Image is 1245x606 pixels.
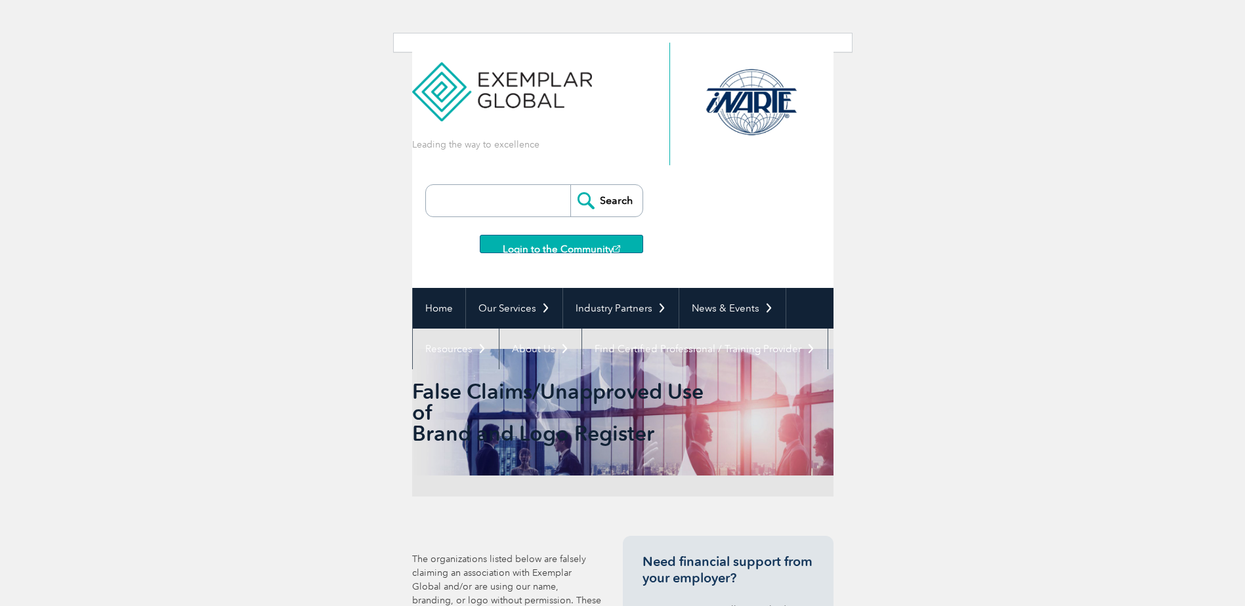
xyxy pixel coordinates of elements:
img: open_square.png [613,245,620,253]
h2: False Claims/Unapproved Use of Brand and Logo Register [412,381,707,444]
a: About Us [499,329,581,369]
a: News & Events [679,288,786,329]
input: Search [570,185,643,216]
a: Find Certified Professional / Training Provider [582,329,828,369]
a: Resources [413,329,499,369]
h3: Need financial support from your employer? [643,554,814,586]
a: Login to the Community [480,235,643,253]
p: Leading the way to excellence [412,138,539,151]
a: Home [413,288,465,329]
a: Our Services [466,288,562,329]
img: Exemplar Global [412,43,593,121]
a: Industry Partners [563,288,679,329]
